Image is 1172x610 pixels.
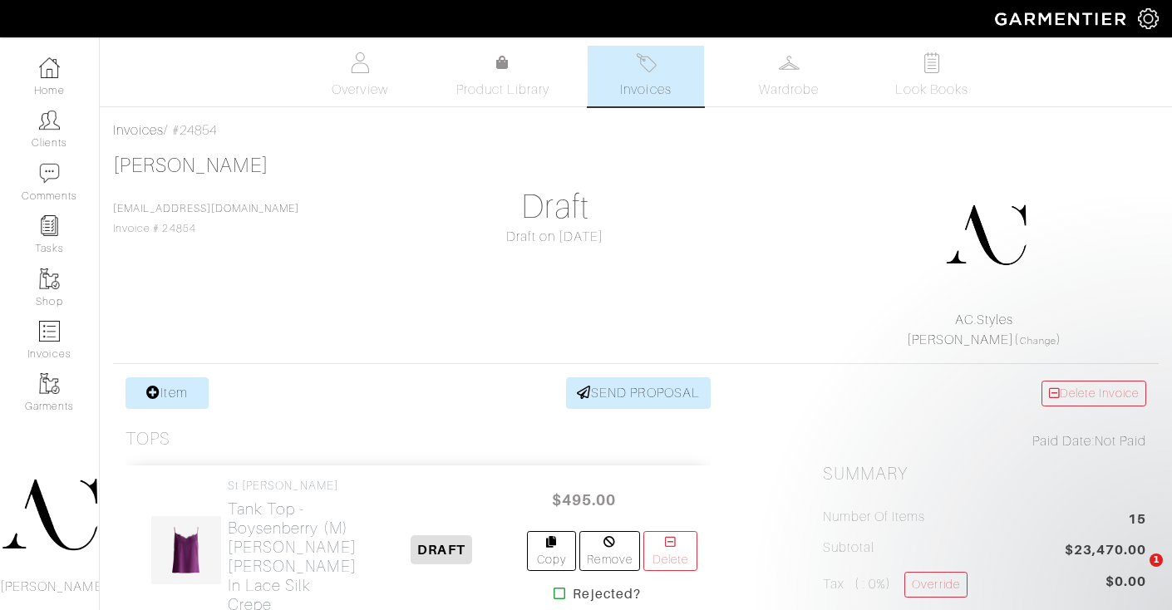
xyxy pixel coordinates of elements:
h5: Number of Items [823,509,926,525]
a: Look Books [874,46,990,106]
span: Wardrobe [759,80,819,100]
h4: St [PERSON_NAME] [228,479,357,493]
span: Paid Date: [1032,434,1095,449]
span: DRAFT [411,535,471,564]
a: Change [1020,336,1056,346]
iframe: Intercom live chat [1115,553,1155,593]
div: ( ) [830,310,1139,350]
img: garments-icon-b7da505a4dc4fd61783c78ac3ca0ef83fa9d6f193b1c9dc38574b1d14d53ca28.png [39,268,60,289]
span: Invoices [620,80,671,100]
img: clients-icon-6bae9207a08558b7cb47a8932f037763ab4055f8c8b6bfacd5dc20c3e0201464.png [39,110,60,130]
a: Invoices [588,46,704,106]
span: 1 [1150,553,1163,567]
a: [EMAIL_ADDRESS][DOMAIN_NAME] [113,203,299,214]
a: Product Library [445,53,561,100]
img: orders-icon-0abe47150d42831381b5fb84f609e132dff9fe21cb692f30cb5eec754e2cba89.png [39,321,60,342]
a: Copy [527,531,576,571]
img: dashboard-icon-dbcd8f5a0b271acd01030246c82b418ddd0df26cd7fceb0bd07c9910d44c42f6.png [39,57,60,78]
a: Invoices [113,123,164,138]
a: Delete Invoice [1042,381,1146,406]
h1: Draft [393,187,716,227]
span: Invoice # 24854 [113,203,299,234]
span: Product Library [456,80,550,100]
span: Overview [332,80,387,100]
img: reminder-icon-8004d30b9f0a5d33ae49ab947aed9ed385cf756f9e5892f1edd6e32f2345188e.png [39,215,60,236]
div: / #24854 [113,121,1159,140]
img: basicinfo-40fd8af6dae0f16599ec9e87c0ef1c0a1fdea2edbe929e3d69a839185d80c458.svg [350,52,371,73]
a: AC.Styles [955,312,1013,327]
a: Wardrobe [731,46,847,106]
img: garments-icon-b7da505a4dc4fd61783c78ac3ca0ef83fa9d6f193b1c9dc38574b1d14d53ca28.png [39,373,60,394]
img: gmsngiGTqm1shDhDrYHNJ8dV [145,515,227,585]
a: SEND PROPOSAL [566,377,711,409]
a: Item [126,377,209,409]
h5: Subtotal [823,540,874,556]
a: [PERSON_NAME] [113,155,268,176]
strong: Rejected? [573,584,640,604]
div: Not Paid [823,431,1146,451]
img: DupYt8CPKc6sZyAt3svX5Z74.png [944,194,1027,277]
a: Overview [302,46,418,106]
span: $495.00 [534,482,633,518]
a: [PERSON_NAME] [907,332,1015,347]
span: Look Books [895,80,969,100]
img: garmentier-logo-header-white-b43fb05a5012e4ada735d5af1a66efaba907eab6374d6393d1fbf88cb4ef424d.png [987,4,1138,33]
img: wardrobe-487a4870c1b7c33e795ec22d11cfc2ed9d08956e64fb3008fe2437562e282088.svg [779,52,800,73]
span: $0.00 [1106,572,1146,592]
img: gear-icon-white-bd11855cb880d31180b6d7d6211b90ccbf57a29d726f0c71d8c61bd08dd39cc2.png [1138,8,1159,29]
h2: Summary [823,464,1146,485]
div: Draft on [DATE] [393,227,716,247]
img: comment-icon-a0a6a9ef722e966f86d9cbdc48e553b5cf19dbc54f86b18d962a5391bc8f6eb6.png [39,163,60,184]
img: orders-27d20c2124de7fd6de4e0e44c1d41de31381a507db9b33961299e4e07d508b8c.svg [636,52,657,73]
h5: Tax ( : 0%) [823,572,968,598]
img: todo-9ac3debb85659649dc8f770b8b6100bb5dab4b48dedcbae339e5042a72dfd3cc.svg [922,52,943,73]
a: Delete [643,531,697,571]
h3: Tops [126,429,170,450]
a: Remove [579,531,640,571]
a: Override [904,572,967,598]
